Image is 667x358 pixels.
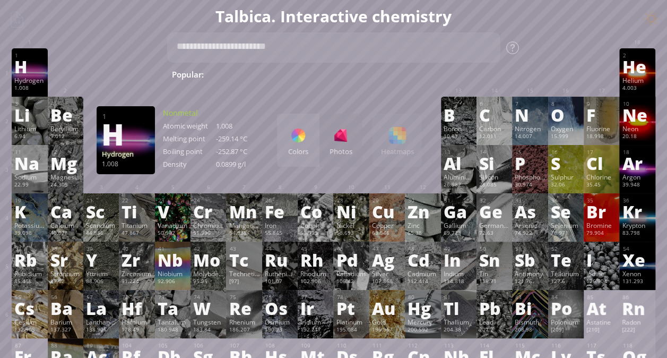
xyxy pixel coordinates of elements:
[551,100,581,107] div: 8
[14,124,45,133] div: Lithium
[408,318,438,326] div: Mercury
[479,269,509,278] div: Tin
[229,221,259,229] div: Manganese
[158,251,188,268] div: Nb
[622,229,652,238] div: 83.798
[102,149,150,159] div: Hydrogen
[50,155,81,172] div: Mg
[515,251,545,268] div: Sb
[386,74,389,81] sub: 4
[444,133,474,141] div: 10.81
[479,221,509,229] div: Germanium
[373,245,402,252] div: 47
[229,229,259,238] div: 54.938
[479,318,509,326] div: Lead
[551,173,581,181] div: Sulphur
[587,245,617,252] div: 53
[587,149,617,156] div: 17
[408,269,438,278] div: Cadmium
[515,269,545,278] div: Antimony
[193,278,223,286] div: 95.95
[265,245,295,252] div: 44
[265,229,295,238] div: 55.845
[50,173,81,181] div: Magnesium
[480,294,509,301] div: 82
[408,294,438,301] div: 80
[586,251,617,268] div: I
[480,100,509,107] div: 6
[515,173,545,181] div: Phosphorus
[193,269,223,278] div: Molybdenum
[229,278,259,286] div: [97]
[622,173,652,181] div: Argon
[622,155,652,172] div: Ar
[551,106,581,123] div: O
[586,155,617,172] div: Cl
[551,269,581,278] div: Tellurium
[14,181,45,190] div: 22.99
[51,197,81,204] div: 20
[622,181,652,190] div: 39.948
[14,318,45,326] div: Cesium
[15,100,45,107] div: 3
[101,125,149,142] div: H
[515,318,545,326] div: Bismuth
[300,318,331,326] div: Iridium
[444,124,474,133] div: Boron
[286,68,322,81] span: Water
[479,106,509,123] div: C
[14,173,45,181] div: Sodium
[336,294,366,301] div: 78
[194,245,223,252] div: 42
[300,221,331,229] div: Cobalt
[50,133,81,141] div: 9.012
[372,221,402,229] div: Copper
[86,326,116,335] div: 138.905
[265,278,295,286] div: 101.07
[14,106,45,123] div: Li
[622,52,652,59] div: 2
[444,197,474,204] div: 31
[372,251,402,268] div: Ag
[14,84,45,93] div: 1.008
[265,203,295,220] div: Fe
[216,159,269,169] div: 0.0899 g/l
[50,300,81,317] div: Ba
[193,318,223,326] div: Tungsten
[102,112,150,121] div: 1
[373,294,402,301] div: 79
[216,121,269,131] div: 1.008
[480,245,509,252] div: 50
[50,181,81,190] div: 24.305
[336,203,366,220] div: Ni
[15,245,45,252] div: 37
[622,197,652,204] div: 36
[587,294,617,301] div: 85
[14,269,45,278] div: Rubidium
[586,269,617,278] div: Iodine
[122,318,152,326] div: Hafnium
[86,197,116,204] div: 21
[479,229,509,238] div: 72.63
[14,251,45,268] div: Rb
[14,221,45,229] div: Potassium
[193,300,223,317] div: W
[301,197,331,204] div: 27
[622,269,652,278] div: Xenon
[586,278,617,286] div: 126.904
[408,229,438,238] div: 65.38
[50,229,81,238] div: 40.078
[622,294,652,301] div: 86
[86,278,116,286] div: 88.906
[122,245,152,252] div: 40
[622,149,652,156] div: 18
[14,76,45,84] div: Hydrogen
[515,203,545,220] div: As
[216,147,269,156] div: -252.87 °C
[158,294,188,301] div: 73
[336,229,366,238] div: 58.693
[444,221,474,229] div: Gallium
[479,251,509,268] div: Sn
[193,221,223,229] div: Chromium
[480,149,509,156] div: 14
